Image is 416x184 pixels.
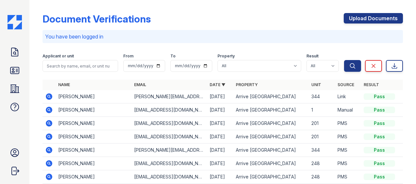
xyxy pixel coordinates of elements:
[344,13,403,23] a: Upload Documents
[364,93,395,100] div: Pass
[364,160,395,167] div: Pass
[335,157,361,170] td: PMS
[233,117,309,130] td: Arrive [GEOGRAPHIC_DATA]
[131,170,207,184] td: [EMAIL_ADDRESS][DOMAIN_NAME]
[233,130,309,144] td: Arrive [GEOGRAPHIC_DATA]
[217,54,235,59] label: Property
[364,174,395,180] div: Pass
[335,117,361,130] td: PMS
[309,170,335,184] td: 248
[43,60,118,72] input: Search by name, email, or unit number
[210,82,225,87] a: Date ▼
[364,133,395,140] div: Pass
[207,170,233,184] td: [DATE]
[309,144,335,157] td: 344
[56,90,131,103] td: [PERSON_NAME]
[123,54,133,59] label: From
[207,157,233,170] td: [DATE]
[335,144,361,157] td: PMS
[364,82,379,87] a: Result
[170,54,176,59] label: To
[309,157,335,170] td: 248
[134,82,146,87] a: Email
[233,103,309,117] td: Arrive [GEOGRAPHIC_DATA]
[45,33,400,40] p: You have been logged in
[131,90,207,103] td: [PERSON_NAME][EMAIL_ADDRESS][DOMAIN_NAME]
[131,103,207,117] td: [EMAIL_ADDRESS][DOMAIN_NAME]
[335,130,361,144] td: PMS
[233,170,309,184] td: Arrive [GEOGRAPHIC_DATA]
[131,144,207,157] td: [PERSON_NAME][EMAIL_ADDRESS][DOMAIN_NAME]
[335,103,361,117] td: Manual
[338,82,354,87] a: Source
[56,170,131,184] td: [PERSON_NAME]
[56,144,131,157] td: [PERSON_NAME]
[309,90,335,103] td: 344
[43,54,74,59] label: Applicant or unit
[207,90,233,103] td: [DATE]
[56,117,131,130] td: [PERSON_NAME]
[233,90,309,103] td: Arrive [GEOGRAPHIC_DATA]
[131,130,207,144] td: [EMAIL_ADDRESS][DOMAIN_NAME]
[207,144,233,157] td: [DATE]
[335,170,361,184] td: PMS
[236,82,258,87] a: Property
[207,103,233,117] td: [DATE]
[131,117,207,130] td: [EMAIL_ADDRESS][DOMAIN_NAME]
[56,157,131,170] td: [PERSON_NAME]
[364,107,395,113] div: Pass
[58,82,70,87] a: Name
[309,103,335,117] td: 1
[311,82,321,87] a: Unit
[233,144,309,157] td: Arrive [GEOGRAPHIC_DATA]
[364,120,395,127] div: Pass
[207,117,233,130] td: [DATE]
[43,13,151,25] div: Document Verifications
[335,90,361,103] td: Link
[207,130,233,144] td: [DATE]
[8,15,22,29] img: CE_Icon_Blue-c292c112584629df590d857e76928e9f676e5b41ef8f769ba2f05ee15b207248.png
[309,117,335,130] td: 201
[56,130,131,144] td: [PERSON_NAME]
[364,147,395,153] div: Pass
[233,157,309,170] td: Arrive [GEOGRAPHIC_DATA]
[56,103,131,117] td: [PERSON_NAME]
[131,157,207,170] td: [EMAIL_ADDRESS][DOMAIN_NAME]
[309,130,335,144] td: 201
[306,54,319,59] label: Result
